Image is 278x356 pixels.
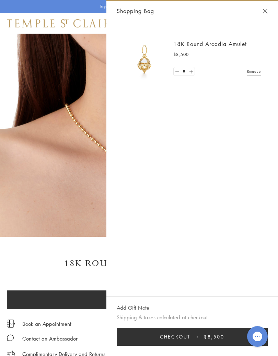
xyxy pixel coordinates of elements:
div: Contact an Ambassador [22,334,78,343]
a: 18K Round Arcadia Amulet [173,40,247,48]
span: Checkout [160,333,190,341]
iframe: Gorgias live chat messenger [244,324,271,349]
p: Shipping & taxes calculated at checkout [117,313,268,322]
h1: 18K Round Arcadia Amulet [7,257,271,269]
img: Temple St. Clair [7,19,111,27]
img: MessageIcon-01_2.svg [7,334,14,341]
a: Remove [247,68,261,75]
span: Shopping Bag [117,7,154,15]
a: Book an Appointment [22,320,71,328]
span: $8,500 [204,333,224,341]
p: Enjoy Complimentary Delivery & Returns [100,3,178,10]
button: Add Gift Note [117,303,149,312]
img: icon_appointment.svg [7,320,15,328]
button: Checkout $8,500 [117,328,268,346]
button: Add to bag [7,290,248,309]
a: Set quantity to 2 [187,67,194,76]
a: Set quantity to 0 [174,67,181,76]
span: $8,500 [173,51,189,58]
button: Close Shopping Bag [263,9,268,14]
